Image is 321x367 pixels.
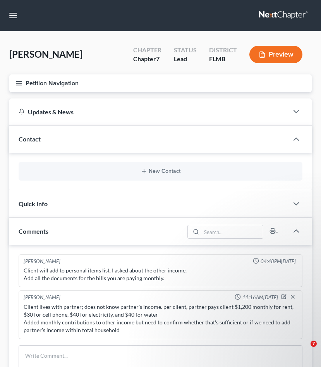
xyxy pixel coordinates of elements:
[156,55,160,62] span: 7
[295,341,313,359] iframe: Intercom live chat
[25,168,296,174] button: New Contact
[133,55,161,64] div: Chapter
[9,48,82,60] span: [PERSON_NAME]
[19,227,48,235] span: Comments
[19,135,41,143] span: Contact
[133,46,161,55] div: Chapter
[209,46,237,55] div: District
[24,303,297,334] div: Client lives with partner; does not know partner's income. per client, partner pays client $1,200...
[311,341,317,347] span: 7
[19,108,279,116] div: Updates & News
[24,267,297,282] div: Client will add to personal items list. I asked about the other income. Add all the documents for...
[174,46,197,55] div: Status
[249,46,302,63] button: Preview
[19,200,48,207] span: Quick Info
[209,55,237,64] div: FLMB
[24,294,60,302] div: [PERSON_NAME]
[174,55,197,64] div: Lead
[9,74,312,92] button: Petition Navigation
[24,258,60,265] div: [PERSON_NAME]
